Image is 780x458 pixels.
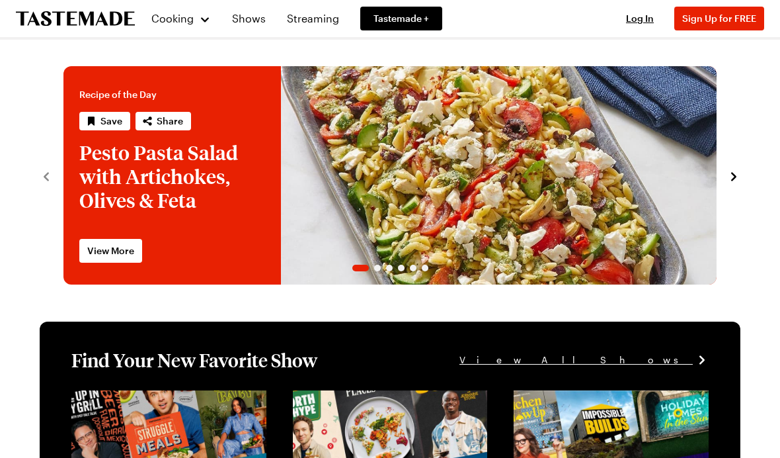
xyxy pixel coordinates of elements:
span: Cooking [151,12,194,24]
span: Tastemade + [373,12,429,25]
button: navigate to next item [727,167,740,183]
span: Save [100,114,122,128]
a: Tastemade + [360,7,442,30]
a: View full content for [object Object] [293,392,473,404]
span: View More [87,244,134,257]
span: Share [157,114,183,128]
button: Log In [613,12,666,25]
a: View full content for [object Object] [514,392,694,404]
button: navigate to previous item [40,167,53,183]
h1: Find Your New Favorite Show [71,348,317,372]
span: View All Shows [459,353,693,367]
span: Log In [626,13,654,24]
a: To Tastemade Home Page [16,11,135,26]
button: Share [136,112,191,130]
button: Sign Up for FREE [674,7,764,30]
span: Go to slide 6 [422,265,428,271]
a: View full content for [object Object] [71,392,252,404]
span: Go to slide 4 [398,265,405,271]
a: View More [79,239,142,263]
a: View All Shows [459,353,709,367]
span: Go to slide 3 [386,265,393,271]
span: Go to slide 1 [352,265,369,271]
span: Go to slide 5 [410,265,416,271]
span: Sign Up for FREE [682,13,756,24]
span: Go to slide 2 [374,265,381,271]
div: 1 / 6 [63,66,717,285]
button: Cooking [151,3,211,34]
button: Save recipe [79,112,130,130]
